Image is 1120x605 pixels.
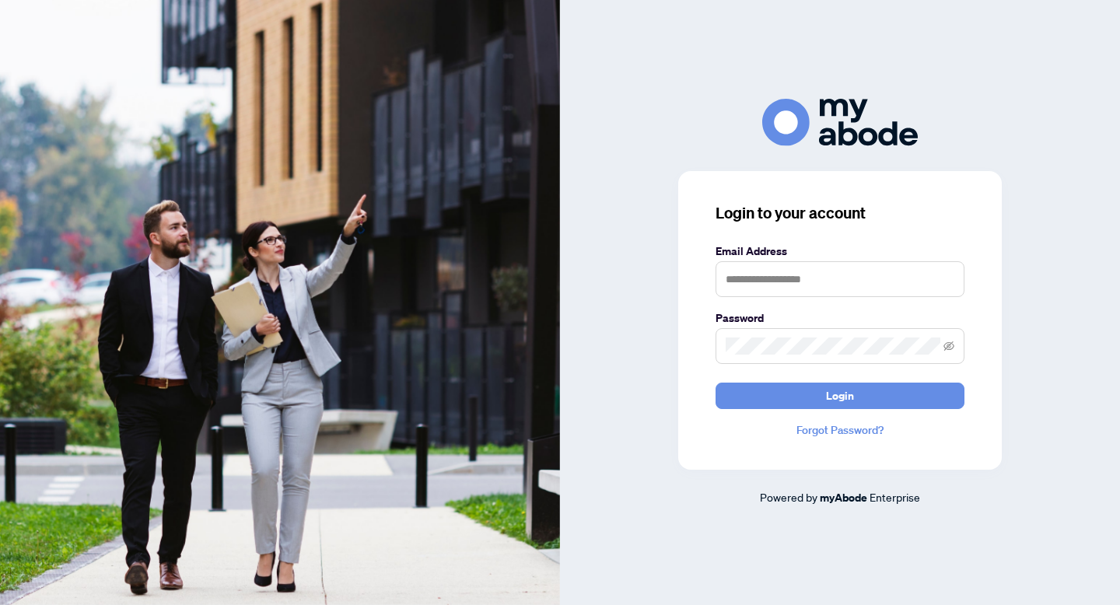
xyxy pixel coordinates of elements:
[870,490,920,504] span: Enterprise
[716,421,964,439] a: Forgot Password?
[716,383,964,409] button: Login
[820,489,867,506] a: myAbode
[716,202,964,224] h3: Login to your account
[716,309,964,327] label: Password
[762,99,918,146] img: ma-logo
[826,383,854,408] span: Login
[760,490,817,504] span: Powered by
[943,341,954,351] span: eye-invisible
[716,243,964,260] label: Email Address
